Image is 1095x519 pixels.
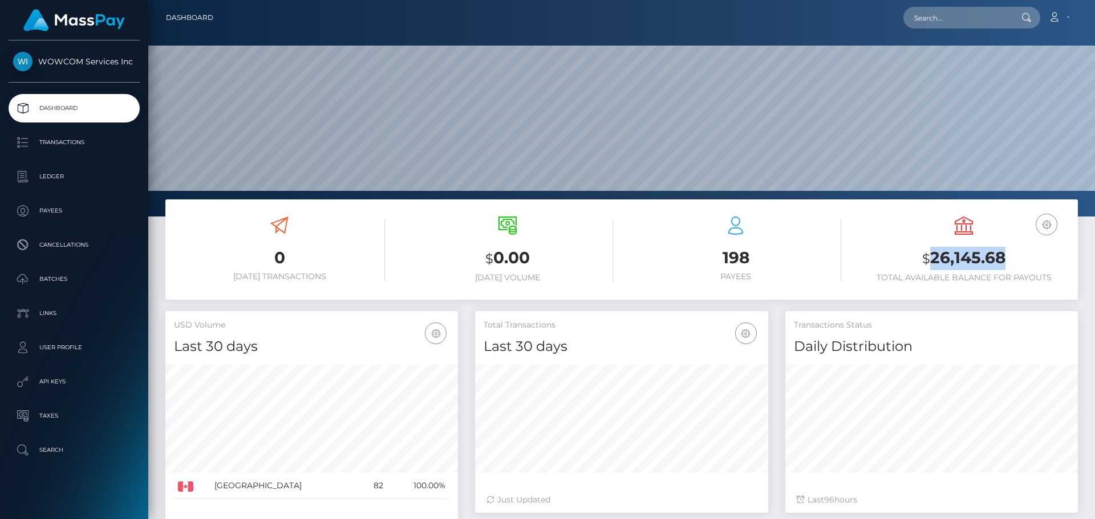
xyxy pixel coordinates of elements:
[174,247,385,269] h3: 0
[23,9,125,31] img: MassPay Logo
[174,320,449,331] h5: USD Volume
[9,367,140,396] a: API Keys
[794,320,1069,331] h5: Transactions Status
[794,337,1069,357] h4: Daily Distribution
[9,128,140,157] a: Transactions
[630,272,841,281] h6: Payees
[13,339,135,356] p: User Profile
[13,373,135,390] p: API Keys
[13,202,135,219] p: Payees
[166,6,213,30] a: Dashboard
[903,7,1011,28] input: Search...
[630,247,841,269] h3: 198
[402,273,613,283] h6: [DATE] Volume
[9,299,140,328] a: Links
[387,473,450,499] td: 100.00%
[13,134,135,151] p: Transactions
[485,251,493,267] small: $
[13,271,135,288] p: Batches
[178,481,193,492] img: CA.png
[484,337,759,357] h4: Last 30 days
[359,473,387,499] td: 82
[9,333,140,362] a: User Profile
[13,52,33,71] img: WOWCOM Services Inc
[210,473,359,499] td: [GEOGRAPHIC_DATA]
[13,442,135,459] p: Search
[824,495,834,505] span: 96
[174,337,449,357] h4: Last 30 days
[9,265,140,293] a: Batches
[9,197,140,225] a: Payees
[174,272,385,281] h6: [DATE] Transactions
[858,247,1069,270] h3: 26,145.68
[13,168,135,185] p: Ledger
[486,494,756,506] div: Just Updated
[922,251,930,267] small: $
[13,236,135,254] p: Cancellations
[9,231,140,259] a: Cancellations
[9,94,140,122] a: Dashboard
[402,247,613,270] h3: 0.00
[13,305,135,322] p: Links
[9,402,140,430] a: Taxes
[13,407,135,424] p: Taxes
[9,162,140,191] a: Ledger
[484,320,759,331] h5: Total Transactions
[13,100,135,117] p: Dashboard
[9,56,140,67] span: WOWCOM Services Inc
[9,436,140,464] a: Search
[858,273,1069,283] h6: Total Available Balance for Payouts
[797,494,1066,506] div: Last hours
